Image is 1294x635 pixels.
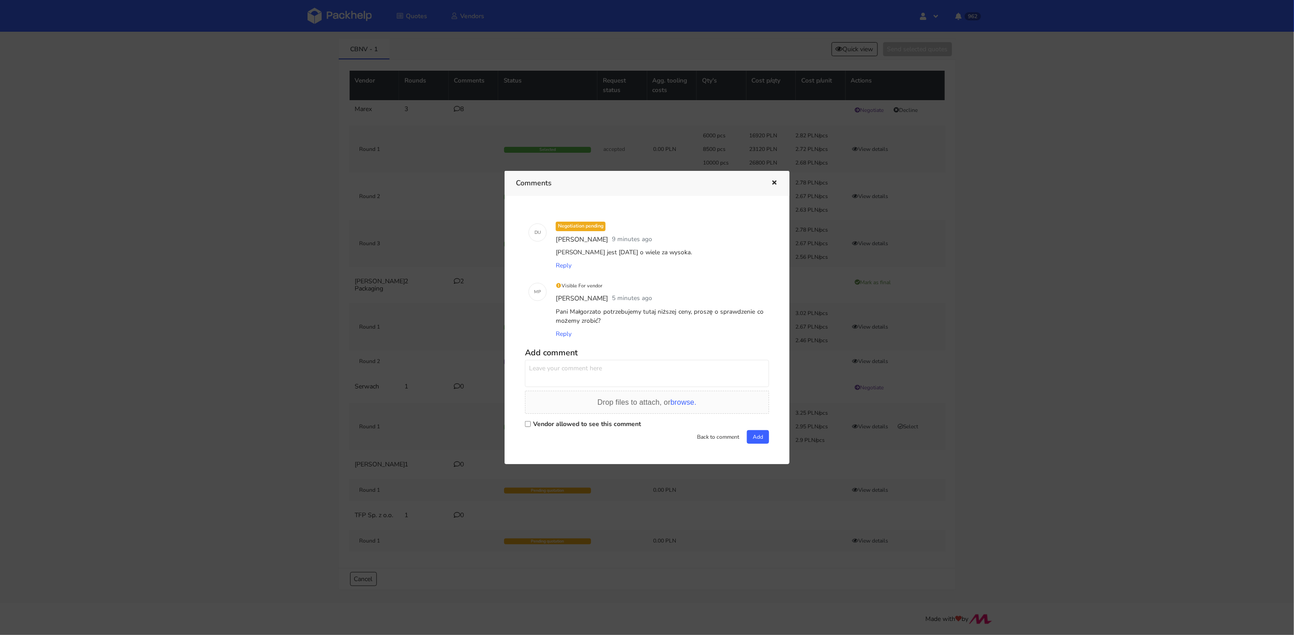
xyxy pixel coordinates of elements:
h5: Add comment [525,348,769,358]
div: [PERSON_NAME] jest [DATE] o wiele za wysoka. [554,246,765,259]
div: [PERSON_NAME] [554,233,610,247]
small: Visible For vendor [556,282,603,289]
button: Back to comment [691,430,745,444]
span: browse. [670,398,696,406]
span: Drop files to attach, or [597,398,697,406]
span: M [534,286,539,298]
div: Negotiation pending [556,222,606,231]
div: [PERSON_NAME] [554,292,610,305]
label: Vendor allowed to see this comment [533,420,641,428]
span: Reply [556,261,572,270]
div: 5 minutes ago [610,292,654,305]
span: Reply [556,330,572,338]
h3: Comments [516,177,757,189]
div: Pani Małgorzato potrzebujemy tutaj niższej ceny, proszę o sprawdzenie co możemy zrobić? [554,305,765,328]
button: Add [747,430,769,444]
div: 9 minutes ago [610,233,654,247]
span: P [539,286,541,298]
span: U [538,227,541,238]
span: D [534,227,538,238]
